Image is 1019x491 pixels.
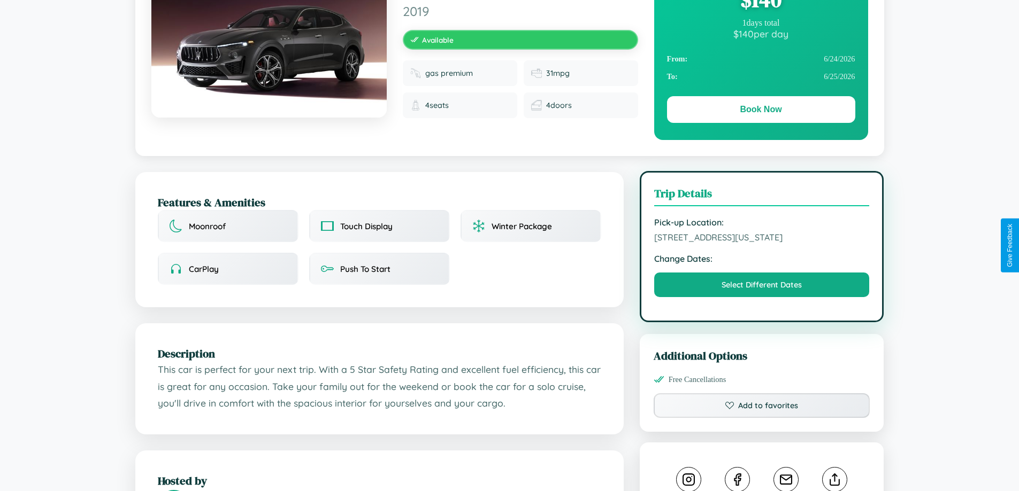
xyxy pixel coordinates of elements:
[667,68,855,85] div: 6 / 25 / 2026
[531,100,542,111] img: Doors
[425,68,473,78] span: gas premium
[654,393,870,418] button: Add to favorites
[667,72,678,81] strong: To:
[158,473,601,488] h2: Hosted by
[158,194,601,210] h2: Features & Amenities
[546,68,570,78] span: 31 mpg
[425,100,449,110] span: 4 seats
[410,68,421,79] img: Fuel type
[654,217,870,228] strong: Pick-up Location:
[158,361,601,412] p: This car is perfect for your next trip. With a 5 Star Safety Rating and excellent fuel efficiency...
[189,221,226,231] span: Moonroof
[667,96,855,123] button: Book Now
[492,221,552,231] span: Winter Package
[403,3,638,19] span: 2019
[654,253,870,264] strong: Change Dates:
[340,264,390,274] span: Push To Start
[667,28,855,40] div: $ 140 per day
[340,221,393,231] span: Touch Display
[1006,224,1014,267] div: Give Feedback
[546,100,572,110] span: 4 doors
[654,272,870,297] button: Select Different Dates
[654,185,870,206] h3: Trip Details
[654,348,870,363] h3: Additional Options
[667,54,688,64] strong: From:
[667,18,855,28] div: 1 days total
[422,35,454,44] span: Available
[189,264,219,274] span: CarPlay
[158,346,601,361] h2: Description
[669,375,726,384] span: Free Cancellations
[410,100,421,111] img: Seats
[667,50,855,68] div: 6 / 24 / 2026
[654,232,870,243] span: [STREET_ADDRESS][US_STATE]
[531,68,542,79] img: Fuel efficiency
